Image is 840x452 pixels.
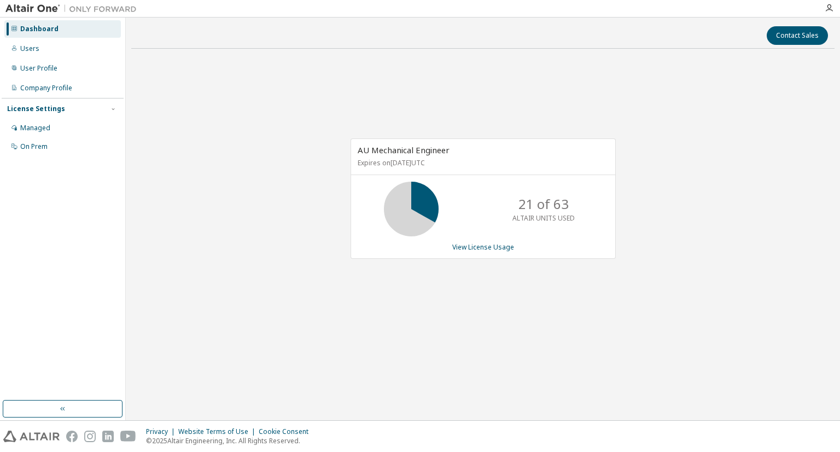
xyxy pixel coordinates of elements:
[66,431,78,442] img: facebook.svg
[120,431,136,442] img: youtube.svg
[512,213,575,223] p: ALTAIR UNITS USED
[20,124,50,132] div: Managed
[84,431,96,442] img: instagram.svg
[146,427,178,436] div: Privacy
[20,44,39,53] div: Users
[7,105,65,113] div: License Settings
[20,142,48,151] div: On Prem
[452,242,514,252] a: View License Usage
[358,144,450,155] span: AU Mechanical Engineer
[5,3,142,14] img: Altair One
[518,195,569,213] p: 21 of 63
[20,84,72,92] div: Company Profile
[358,158,606,167] p: Expires on [DATE] UTC
[3,431,60,442] img: altair_logo.svg
[102,431,114,442] img: linkedin.svg
[20,64,57,73] div: User Profile
[146,436,315,445] p: © 2025 Altair Engineering, Inc. All Rights Reserved.
[20,25,59,33] div: Dashboard
[259,427,315,436] div: Cookie Consent
[767,26,828,45] button: Contact Sales
[178,427,259,436] div: Website Terms of Use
